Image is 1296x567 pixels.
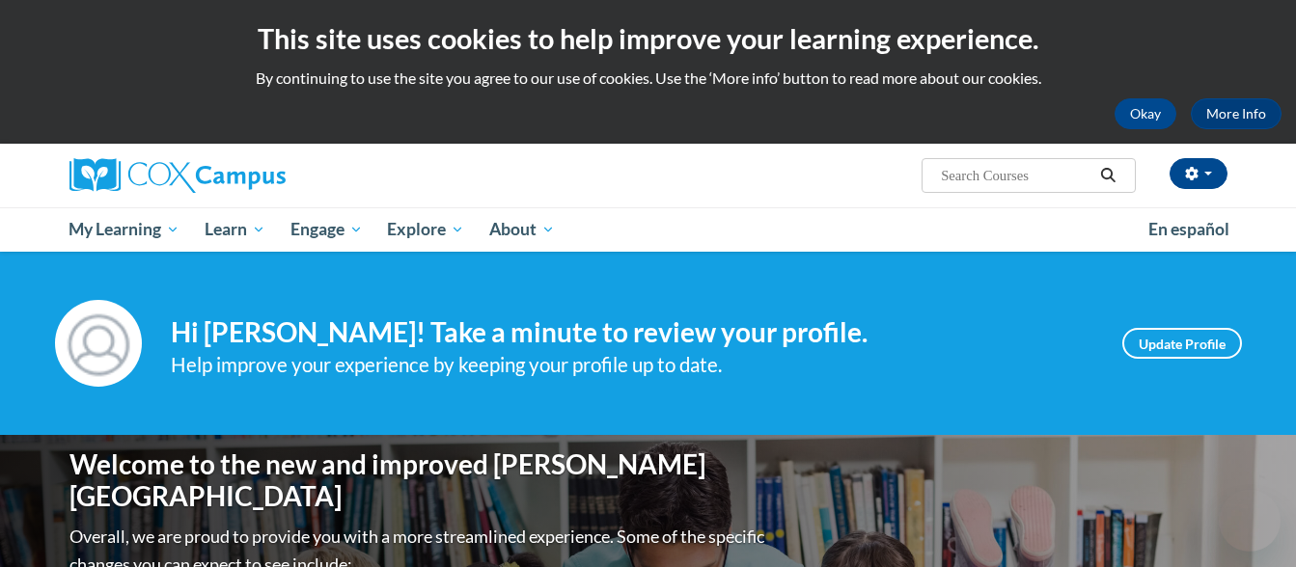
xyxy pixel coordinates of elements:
[1170,158,1227,189] button: Account Settings
[290,218,363,241] span: Engage
[14,67,1282,89] p: By continuing to use the site you agree to our use of cookies. Use the ‘More info’ button to read...
[14,19,1282,58] h2: This site uses cookies to help improve your learning experience.
[489,218,555,241] span: About
[69,448,769,513] h1: Welcome to the new and improved [PERSON_NAME][GEOGRAPHIC_DATA]
[1136,209,1242,250] a: En español
[192,207,278,252] a: Learn
[1191,98,1282,129] a: More Info
[69,158,436,193] a: Cox Campus
[1093,164,1122,187] button: Search
[205,218,265,241] span: Learn
[55,300,142,387] img: Profile Image
[387,218,464,241] span: Explore
[939,164,1093,187] input: Search Courses
[1219,490,1281,552] iframe: Button to launch messaging window
[477,207,567,252] a: About
[69,218,179,241] span: My Learning
[374,207,477,252] a: Explore
[171,349,1093,381] div: Help improve your experience by keeping your profile up to date.
[171,316,1093,349] h4: Hi [PERSON_NAME]! Take a minute to review your profile.
[1148,219,1229,239] span: En español
[1115,98,1176,129] button: Okay
[57,207,193,252] a: My Learning
[41,207,1256,252] div: Main menu
[69,158,286,193] img: Cox Campus
[1122,328,1242,359] a: Update Profile
[278,207,375,252] a: Engage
